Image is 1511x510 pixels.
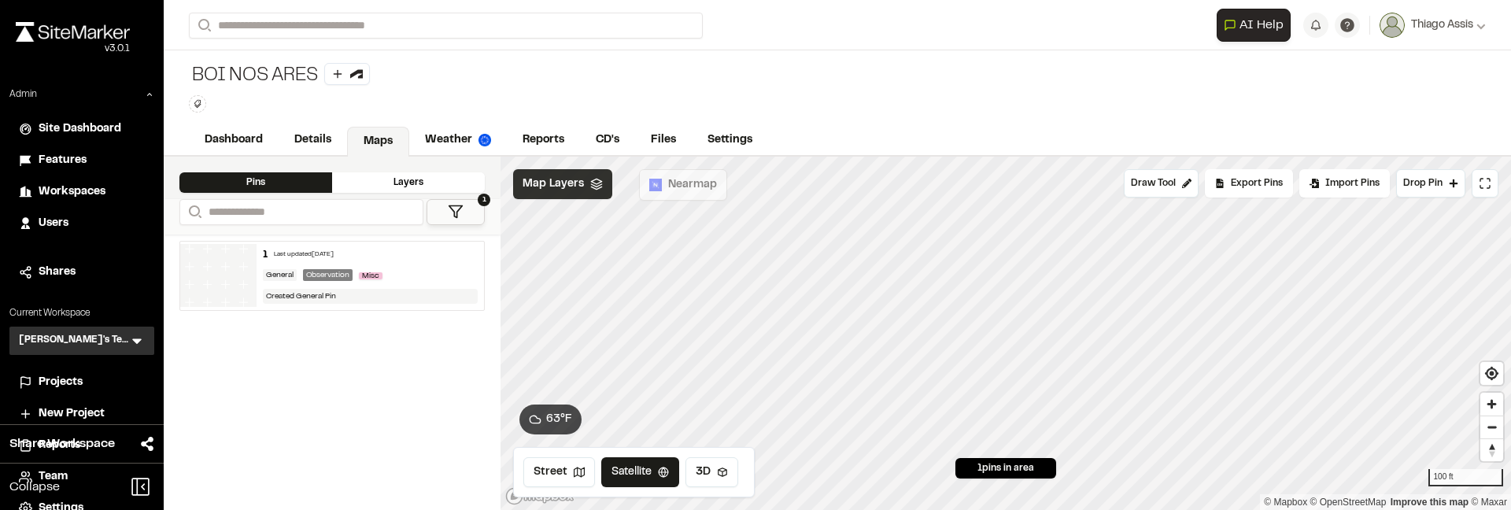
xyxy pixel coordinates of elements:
[1205,169,1293,198] div: No pins available to export
[1380,13,1486,38] button: Thiago Assis
[635,125,692,155] a: Files
[39,183,105,201] span: Workspaces
[189,125,279,155] a: Dashboard
[179,199,208,225] button: Search
[189,13,217,39] button: Search
[279,125,347,155] a: Details
[546,411,572,428] span: 63 ° F
[39,152,87,169] span: Features
[1403,176,1443,190] span: Drop Pin
[39,264,76,281] span: Shares
[189,95,206,113] button: Edit Tags
[692,125,768,155] a: Settings
[9,87,37,102] p: Admin
[1217,9,1291,42] button: Open AI Assistant
[19,183,145,201] a: Workspaces
[19,333,129,349] h3: [PERSON_NAME]'s Testing
[1231,176,1283,190] span: Export Pins
[519,405,582,434] button: 63°F
[9,434,115,453] span: Share Workspace
[1299,169,1390,198] div: Import Pins into your project
[19,374,145,391] a: Projects
[9,478,60,497] span: Collapse
[1264,497,1307,508] a: Mapbox
[19,120,145,138] a: Site Dashboard
[19,264,145,281] a: Shares
[668,176,717,194] span: Nearmap
[332,172,485,193] div: Layers
[1217,9,1297,42] div: Open AI Assistant
[1391,497,1469,508] a: Map feedback
[180,244,257,307] img: banner-white.png
[303,269,353,281] div: Observation
[523,457,595,487] button: Street
[507,125,580,155] a: Reports
[1471,497,1507,508] a: Maxar
[19,215,145,232] a: Users
[263,248,268,262] div: 1
[1124,169,1199,198] button: Draw Tool
[649,179,662,191] img: Nearmap
[478,194,490,206] span: 1
[1396,169,1465,198] button: Drop Pin
[427,199,485,225] button: 1
[1411,17,1473,34] span: Thiago Assis
[189,63,370,89] div: BOI NOS ARES
[601,457,679,487] button: Satellite
[1480,416,1503,438] button: Zoom out
[39,215,68,232] span: Users
[1239,16,1284,35] span: AI Help
[347,127,409,157] a: Maps
[1310,497,1387,508] a: OpenStreetMap
[1480,393,1503,416] button: Zoom in
[359,272,382,279] span: Misc
[523,176,584,193] span: Map Layers
[274,250,334,260] div: Last updated [DATE]
[16,22,130,42] img: rebrand.png
[1131,176,1176,190] span: Draw Tool
[1480,438,1503,461] button: Reset bearing to north
[263,269,297,281] div: General
[1428,469,1503,486] div: 100 ft
[580,125,635,155] a: CD's
[1325,176,1380,190] span: Import Pins
[16,42,130,56] div: Oh geez...please don't...
[39,374,83,391] span: Projects
[1480,362,1503,385] button: Find my location
[505,487,574,505] a: Mapbox logo
[409,125,507,155] a: Weather
[478,134,491,146] img: precipai.png
[39,120,121,138] span: Site Dashboard
[639,169,727,201] button: Nearmap
[685,457,738,487] button: 3D
[1480,439,1503,461] span: Reset bearing to north
[1380,13,1405,38] img: User
[977,461,1034,475] span: 1 pins in area
[19,405,145,423] a: New Project
[9,306,154,320] p: Current Workspace
[19,152,145,169] a: Features
[263,289,478,304] div: Created General Pin
[179,172,332,193] div: Pins
[39,405,105,423] span: New Project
